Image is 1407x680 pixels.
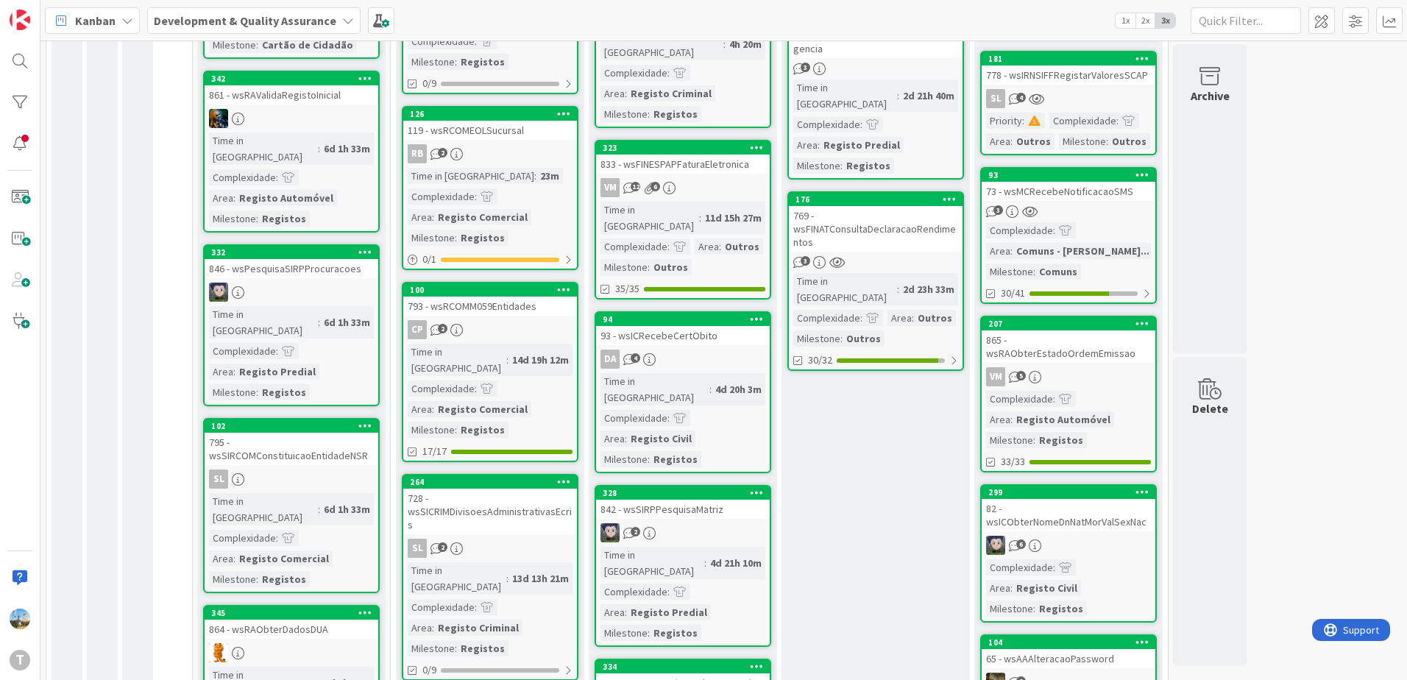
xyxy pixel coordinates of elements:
img: JC [209,109,228,128]
span: : [1053,559,1055,575]
div: 104 [982,636,1155,649]
div: CP [403,320,577,339]
div: Time in [GEOGRAPHIC_DATA] [209,132,318,165]
span: : [432,209,434,225]
span: : [475,188,477,205]
div: Area [408,401,432,417]
span: : [256,37,258,53]
div: Complexidade [600,238,667,255]
div: 126119 - wsRCOMEOLSucursal [403,107,577,140]
div: Complexidade [986,559,1053,575]
span: 5 [1016,371,1026,380]
div: Milestone [408,230,455,246]
div: Registos [258,571,310,587]
span: : [625,85,627,102]
span: 2 [438,542,447,552]
div: Milestone [600,451,648,467]
span: 30/32 [808,353,832,368]
div: Complexidade [600,65,667,81]
div: 728 - wsSICRIMDivisoesAdministrativasEcris [403,489,577,534]
div: Milestone [1059,133,1106,149]
div: Area [209,364,233,380]
div: 9373 - wsMCRecebeNotificacaoSMS [982,169,1155,201]
div: 207 [988,319,1155,329]
div: 4d 20h 3m [712,381,765,397]
div: Milestone [986,601,1033,617]
div: SL [408,539,427,558]
span: : [912,310,914,326]
div: Cartão de Cidadão [258,37,357,53]
div: CP [408,320,427,339]
span: : [1033,601,1035,617]
a: 323833 - wsFINESPAPFaturaEletronicaVMTime in [GEOGRAPHIC_DATA]:11d 15h 27mComplexidade:Area:Outro... [595,140,771,300]
div: Complexidade [408,599,475,615]
span: : [276,169,278,185]
div: Registos [1035,601,1087,617]
div: Milestone [793,157,840,174]
div: DA [600,350,620,369]
div: 29982 - wsICObterNomeDnNatMorValSexNac [982,486,1155,531]
img: LS [600,523,620,542]
div: Complexidade [209,530,276,546]
div: Complexidade [209,169,276,185]
span: : [1053,391,1055,407]
div: Registo Predial [235,364,319,380]
span: : [648,451,650,467]
span: : [318,501,320,517]
div: 82 - wsICObterNomeDnNatMorValSexNac [982,499,1155,531]
div: Milestone [793,330,840,347]
div: Milestone [408,54,455,70]
div: Area [408,620,432,636]
div: 299 [982,486,1155,499]
div: 10465 - wsAAAlteracaoPassword [982,636,1155,668]
a: 102795 - wsSIRCOMConstituicaoEntidadeNSRSLTime in [GEOGRAPHIC_DATA]:6d 1h 33mComplexidade:Area:Re... [203,418,380,593]
div: Complexidade [793,116,860,132]
span: : [475,33,477,49]
span: : [256,571,258,587]
div: 93 - wsICRecebeCertObito [596,326,770,345]
span: : [1033,432,1035,448]
div: Area [986,133,1010,149]
span: 30/41 [1001,286,1025,301]
div: 14d 19h 12m [508,352,573,368]
a: 181778 - wsIRNSIFFRegistarValoresSCAPSLPriority:Complexidade:Area:OutrosMilestone:Outros [980,51,1157,155]
span: : [1010,580,1013,596]
div: Registos [258,384,310,400]
div: Time in [GEOGRAPHIC_DATA] [793,273,897,305]
div: 13d 13h 21m [508,570,573,587]
div: Time in [GEOGRAPHIC_DATA] [600,547,704,579]
div: 207 [982,317,1155,330]
div: Registo Civil [627,431,695,447]
a: 126119 - wsRCOMEOLSucursalRBTime in [GEOGRAPHIC_DATA]:23mComplexidade:Area:Registo ComercialMiles... [402,106,578,270]
span: : [276,530,278,546]
a: 29982 - wsICObterNomeDnNatMorValSexNacLSComplexidade:Area:Registo CivilMilestone:Registos [980,484,1157,623]
a: 342861 - wsRAValidaRegistoInicialJCTime in [GEOGRAPHIC_DATA]:6d 1h 33mComplexidade:Area:Registo A... [203,71,380,233]
div: Time in [GEOGRAPHIC_DATA] [408,168,534,184]
img: Visit kanbanzone.com [10,10,30,30]
span: : [1106,133,1108,149]
div: 342 [211,74,378,84]
div: 332 [211,247,378,258]
div: Time in [GEOGRAPHIC_DATA] [600,28,723,60]
span: : [534,168,536,184]
span: : [318,141,320,157]
span: Kanban [75,12,116,29]
div: Registo Comercial [235,550,333,567]
div: Registo Predial [820,137,904,153]
div: 100 [403,283,577,297]
div: Area [887,310,912,326]
span: : [475,380,477,397]
div: 842 - wsSIRPPesquisaMatriz [596,500,770,519]
div: 94 [603,314,770,325]
div: Area [600,604,625,620]
div: VM [986,367,1005,386]
div: 846 - wsPesquisaSIRPProcuracoes [205,259,378,278]
span: 0 / 1 [422,252,436,267]
div: 0/1 [403,250,577,269]
a: 9493 - wsICRecebeCertObitoDATime in [GEOGRAPHIC_DATA]:4d 20h 3mComplexidade:Area:Registo CivilMil... [595,311,771,473]
div: 323833 - wsFINESPAPFaturaEletronica [596,141,770,174]
div: Milestone [986,263,1033,280]
span: : [506,570,508,587]
div: Complexidade [793,310,860,326]
div: Milestone [600,106,648,122]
